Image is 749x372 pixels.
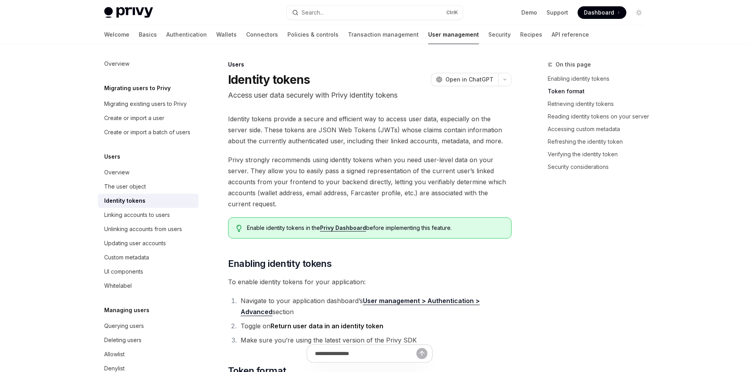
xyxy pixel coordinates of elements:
div: Search... [302,8,324,17]
a: Updating user accounts [98,236,199,250]
div: The user object [104,182,146,191]
li: Make sure you’re using the latest version of the Privy SDK [238,335,512,346]
div: Migrating existing users to Privy [104,99,187,109]
a: Privy Dashboard [320,224,366,231]
a: Custom metadata [98,250,199,265]
div: Overview [104,59,129,68]
div: Linking accounts to users [104,210,170,220]
a: UI components [98,265,199,279]
a: Recipes [520,25,542,44]
span: Identity tokens provide a secure and efficient way to access user data, especially on the server ... [228,113,512,146]
div: Unlinking accounts from users [104,224,182,234]
a: Linking accounts to users [98,208,199,222]
span: Ctrl K [446,9,458,16]
a: Retrieving identity tokens [548,98,651,110]
a: Token format [548,85,651,98]
div: Identity tokens [104,196,145,205]
a: Dashboard [578,6,626,19]
div: Querying users [104,321,144,331]
a: Basics [139,25,157,44]
button: Toggle dark mode [633,6,645,19]
a: Querying users [98,319,199,333]
a: Security considerations [548,161,651,173]
h5: Managing users [104,305,149,315]
span: On this page [556,60,591,69]
img: light logo [104,7,153,18]
button: Open search [287,6,463,20]
button: Send message [416,348,427,359]
a: Allowlist [98,347,199,361]
a: Deleting users [98,333,199,347]
a: Whitelabel [98,279,199,293]
span: Privy strongly recommends using identity tokens when you need user-level data on your server. The... [228,154,512,209]
a: User management [428,25,479,44]
a: Reading identity tokens on your server [548,110,651,123]
svg: Tip [236,225,242,232]
a: Transaction management [348,25,419,44]
div: Create or import a batch of users [104,128,190,137]
a: Connectors [246,25,278,44]
input: Ask a question... [315,345,416,362]
h5: Users [104,152,120,161]
a: Create or import a batch of users [98,125,199,139]
div: Updating user accounts [104,239,166,248]
a: Welcome [104,25,129,44]
div: Overview [104,168,129,177]
a: Unlinking accounts from users [98,222,199,236]
a: Demo [521,9,537,17]
span: To enable identity tokens for your application: [228,276,512,287]
li: Navigate to your application dashboard’s section [238,295,512,317]
div: Whitelabel [104,281,132,291]
div: Custom metadata [104,253,149,262]
div: Users [228,61,512,68]
div: Allowlist [104,350,125,359]
span: Open in ChatGPT [445,76,493,83]
h5: Migrating users to Privy [104,83,171,93]
div: Deleting users [104,335,142,345]
a: The user object [98,180,199,194]
a: Overview [98,57,199,71]
strong: Return user data in an identity token [271,322,383,330]
a: Accessing custom metadata [548,123,651,135]
span: Enable identity tokens in the before implementing this feature. [247,224,503,232]
a: API reference [552,25,589,44]
div: Create or import a user [104,113,164,123]
h1: Identity tokens [228,72,310,87]
li: Toggle on [238,320,512,331]
a: Security [488,25,511,44]
span: Dashboard [584,9,614,17]
a: Wallets [216,25,237,44]
a: Support [547,9,568,17]
a: Identity tokens [98,194,199,208]
p: Access user data securely with Privy identity tokens [228,90,512,101]
a: Verifying the identity token [548,148,651,161]
a: Refreshing the identity token [548,135,651,148]
a: Overview [98,165,199,180]
button: Open in ChatGPT [431,73,498,86]
a: Enabling identity tokens [548,72,651,85]
a: Policies & controls [287,25,339,44]
span: Enabling identity tokens [228,257,332,270]
a: Authentication [166,25,207,44]
a: Create or import a user [98,111,199,125]
div: UI components [104,267,143,276]
a: Migrating existing users to Privy [98,97,199,111]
